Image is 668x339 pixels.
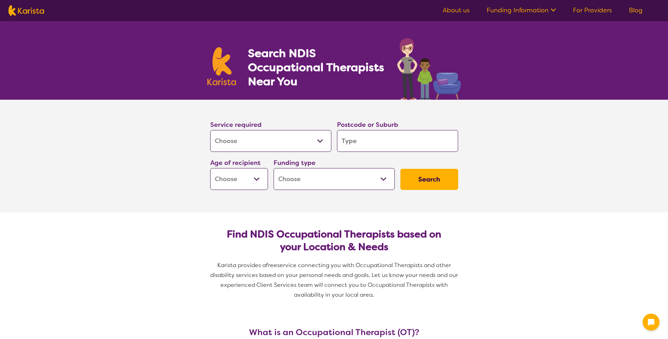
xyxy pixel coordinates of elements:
h3: What is an Occupational Therapist (OT)? [207,327,461,337]
img: occupational-therapy [397,38,461,100]
a: Funding Information [487,6,556,14]
a: About us [443,6,470,14]
a: Blog [629,6,643,14]
h2: Find NDIS Occupational Therapists based on your Location & Needs [216,228,452,253]
span: free [266,261,277,269]
label: Postcode or Suburb [337,121,398,129]
span: Karista provides a [217,261,266,269]
span: service connecting you with Occupational Therapists and other disability services based on your p... [210,261,460,298]
button: Search [400,169,458,190]
input: Type [337,130,458,152]
label: Funding type [274,159,316,167]
a: For Providers [573,6,612,14]
h1: Search NDIS Occupational Therapists Near You [248,46,385,88]
label: Service required [210,121,262,129]
img: Karista logo [207,47,236,85]
label: Age of recipient [210,159,261,167]
img: Karista logo [8,5,44,16]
